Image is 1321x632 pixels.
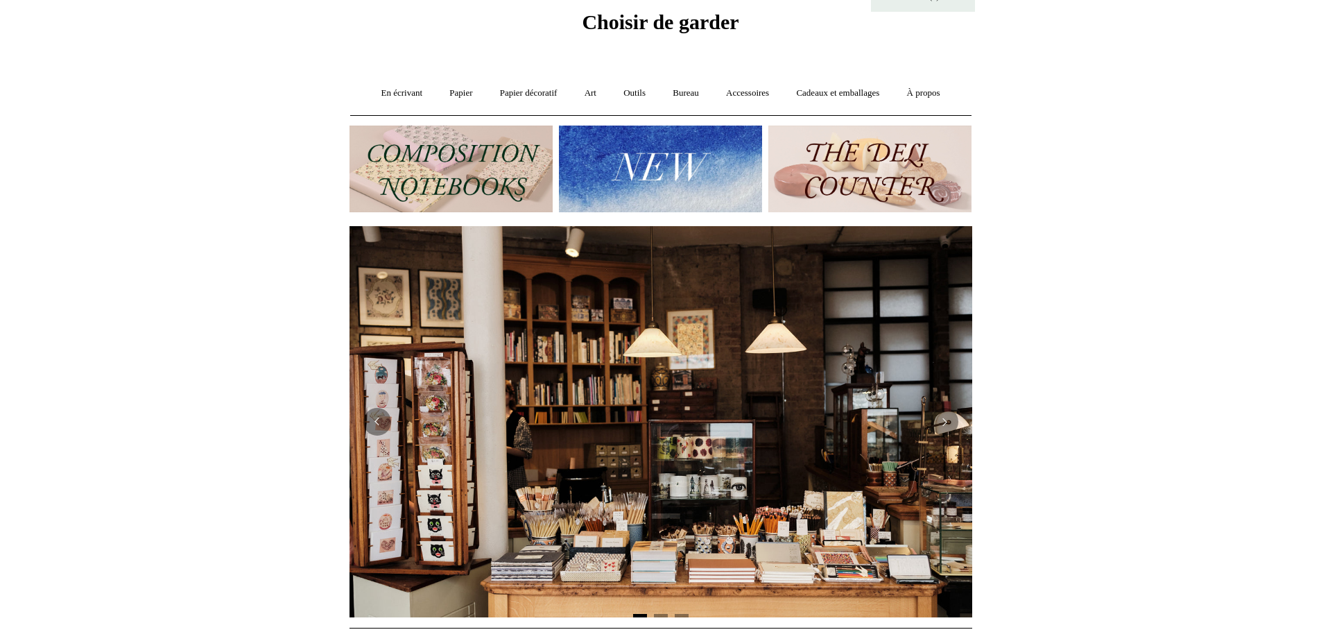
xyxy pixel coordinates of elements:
[368,75,435,112] a: En écrivant
[654,614,668,617] button: Page 2
[349,226,972,617] img: 20250131 À L'INTÉRIEUR DE LA BOUTIQUE.jpg__PID:b9484a69-a10a-4bde-9e8d-1408d3d5e6ad
[437,75,485,112] a: Papier
[895,75,953,112] a: À propos
[726,87,769,98] font: Accessoires
[487,75,570,112] a: Papier décoratif
[449,87,472,98] font: Papier
[633,614,647,617] button: Page 1
[673,87,699,98] font: Bureau
[500,87,558,98] font: Papier décoratif
[559,126,762,212] img: Nouveau.jpg__PID:f73bdf93-380a-4a35-bcfe-7823039498e1
[796,87,879,98] font: Cadeaux et emballages
[768,126,972,212] img: Le comptoir de charcuterie
[363,408,391,436] button: Précédent
[623,87,646,98] font: Outils
[381,87,422,98] font: En écrivant
[611,75,658,112] a: Outils
[660,75,711,112] a: Bureau
[349,126,553,212] img: 202302 Registres de composition.jpg__PID:69722ee6-fa44-49dd-a067-31375e5d54ec
[572,75,609,112] a: Art
[675,614,689,617] button: Page 3
[585,87,596,98] font: Art
[582,22,739,31] a: Choisir de garder
[931,408,958,436] button: Suivant
[582,10,739,33] font: Choisir de garder
[907,87,940,98] font: À propos
[784,75,892,112] a: Cadeaux et emballages
[714,75,782,112] a: Accessoires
